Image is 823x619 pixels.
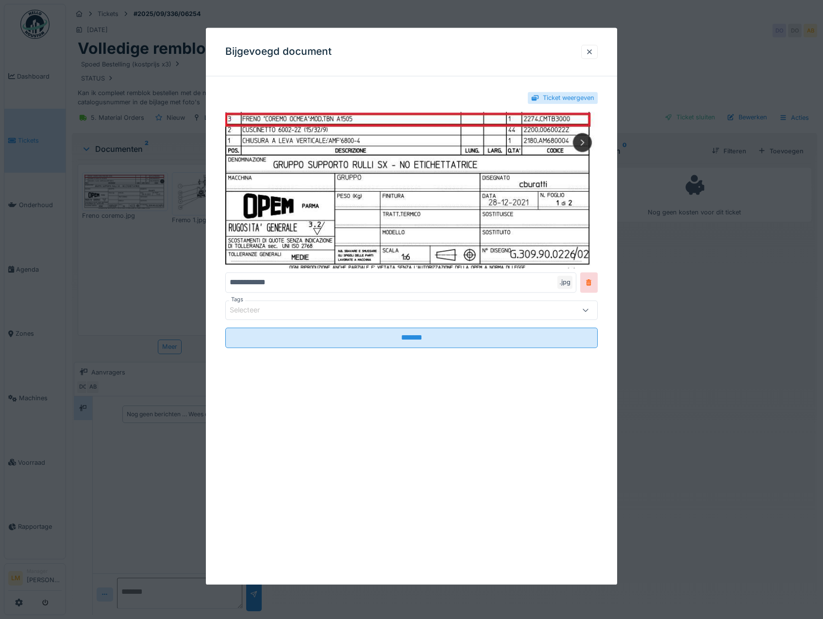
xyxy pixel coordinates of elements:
div: .jpg [557,276,572,289]
div: Selecteer [230,305,273,316]
div: Ticket weergeven [543,93,594,102]
label: Tags [229,295,245,304]
img: a71db5c3-36f0-46c3-8457-b2fd154a330c-Freno%20coremo.jpg [225,112,598,269]
h3: Bijgevoegd document [225,46,332,58]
